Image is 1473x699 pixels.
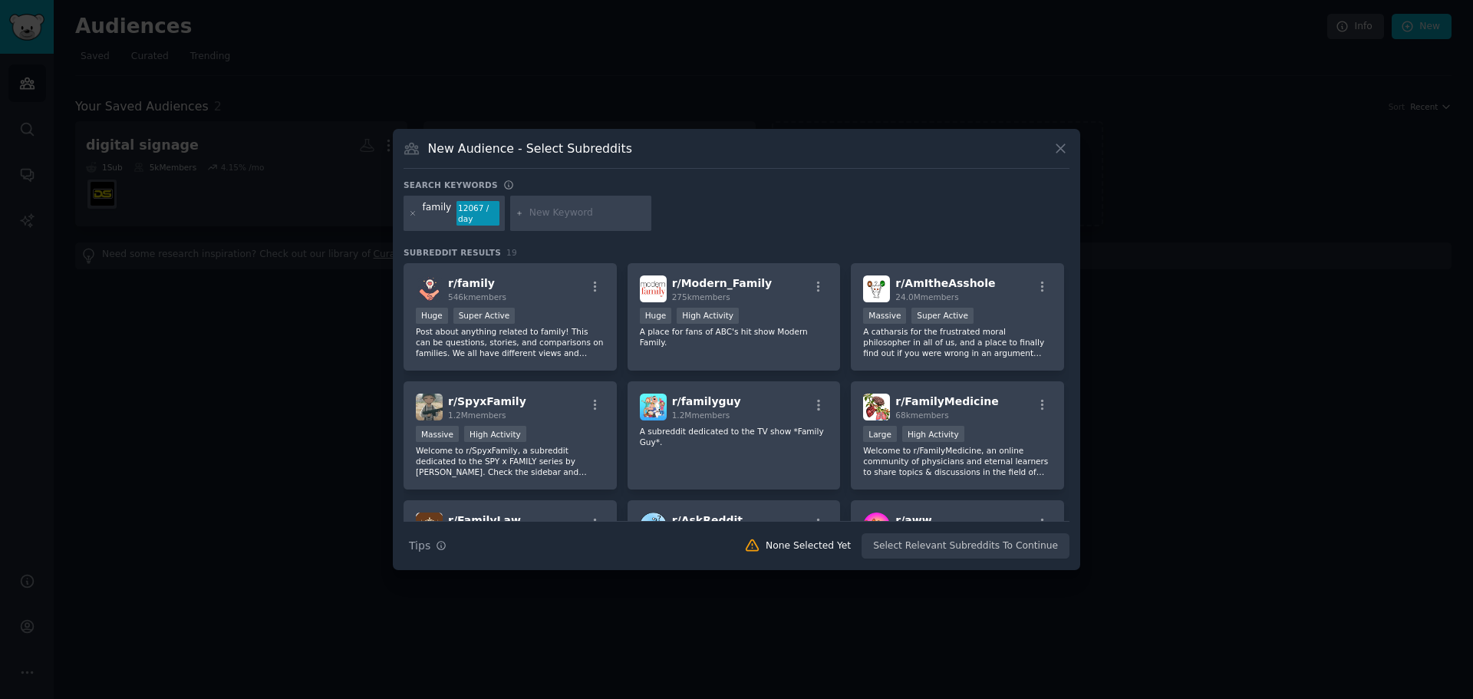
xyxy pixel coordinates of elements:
[895,395,998,407] span: r/ FamilyMedicine
[404,180,498,190] h3: Search keywords
[911,308,974,324] div: Super Active
[448,292,506,302] span: 546k members
[456,201,499,226] div: 12067 / day
[672,277,772,289] span: r/ Modern_Family
[902,426,964,442] div: High Activity
[416,394,443,420] img: SpyxFamily
[863,275,890,302] img: AmItheAsshole
[640,326,829,348] p: A place for fans of ABC's hit show Modern Family.
[895,277,995,289] span: r/ AmItheAsshole
[863,394,890,420] img: FamilyMedicine
[529,206,646,220] input: New Keyword
[863,308,906,324] div: Massive
[416,445,605,477] p: Welcome to r/SpyxFamily, a subreddit dedicated to the SPY x FAMILY series by [PERSON_NAME]. Check...
[423,201,452,226] div: family
[640,513,667,539] img: AskReddit
[448,277,495,289] span: r/ family
[416,513,443,539] img: FamilyLaw
[409,538,430,554] span: Tips
[766,539,851,553] div: None Selected Yet
[640,426,829,447] p: A subreddit dedicated to the TV show *Family Guy*.
[895,410,948,420] span: 68k members
[863,326,1052,358] p: A catharsis for the frustrated moral philosopher in all of us, and a place to finally find out if...
[672,514,743,526] span: r/ AskReddit
[416,275,443,302] img: family
[863,513,890,539] img: aww
[863,445,1052,477] p: Welcome to r/FamilyMedicine, an online community of physicians and eternal learners to share topi...
[672,410,730,420] span: 1.2M members
[453,308,516,324] div: Super Active
[416,426,459,442] div: Massive
[448,395,526,407] span: r/ SpyxFamily
[404,247,501,258] span: Subreddit Results
[464,426,526,442] div: High Activity
[448,514,521,526] span: r/ FamilyLaw
[640,394,667,420] img: familyguy
[640,308,672,324] div: Huge
[672,395,741,407] span: r/ familyguy
[404,532,452,559] button: Tips
[428,140,632,157] h3: New Audience - Select Subreddits
[416,326,605,358] p: Post about anything related to family! This can be questions, stories, and comparisons on familie...
[895,292,958,302] span: 24.0M members
[640,275,667,302] img: Modern_Family
[677,308,739,324] div: High Activity
[448,410,506,420] span: 1.2M members
[863,426,897,442] div: Large
[895,514,931,526] span: r/ aww
[416,308,448,324] div: Huge
[672,292,730,302] span: 275k members
[506,248,517,257] span: 19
